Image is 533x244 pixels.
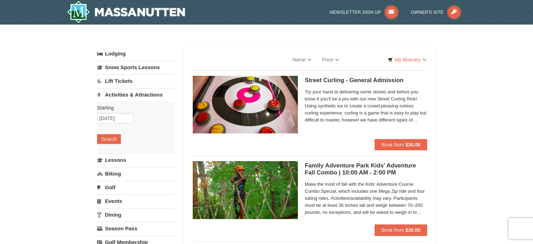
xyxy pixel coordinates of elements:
a: Golf [97,181,175,194]
button: Search [97,134,121,144]
a: Dining [97,208,175,221]
span: Book from [382,142,404,147]
a: Biking [97,167,175,180]
img: 6619925-37-774baaa7.jpg [193,161,298,219]
a: Newsletter Sign Up [330,9,398,15]
a: Season Pass [97,222,175,235]
h5: Family Adventure Park Kids' Adventure Fall Combo | 10:00 AM - 2:00 PM [305,162,428,176]
img: 15390471-88-44377514.jpg [193,76,298,133]
strong: $30.00 [405,227,421,233]
span: Try your hand at delivering some stones and before you know it you’ll be a pro with our new Stree... [305,88,428,124]
img: Massanutten Resort Logo [67,1,185,23]
strong: $30.00 [405,142,421,147]
a: Snow Sports Lessons [97,61,175,74]
a: My Itinerary [383,54,431,65]
button: Book from $30.00 [375,224,428,236]
a: Events [97,194,175,207]
a: Massanutten Resort [67,1,185,23]
span: Newsletter Sign Up [330,9,381,15]
button: Book from $30.00 [375,139,428,150]
a: Activities & Attractions [97,88,175,101]
h5: Street Curling - General Admission [305,77,428,84]
span: Make the most of fall with the Kids' Adventure Course Combo Special, which includes one Mega Zip ... [305,181,428,216]
a: Lessons [97,153,175,166]
span: Owner's Site [411,9,444,15]
a: Lift Tickets [97,74,175,87]
a: Price [317,53,344,67]
span: Book from [382,227,404,233]
a: Owner's Site [411,9,461,15]
label: Starting [97,104,170,111]
a: Lodging [97,47,175,60]
a: Name [287,53,317,67]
